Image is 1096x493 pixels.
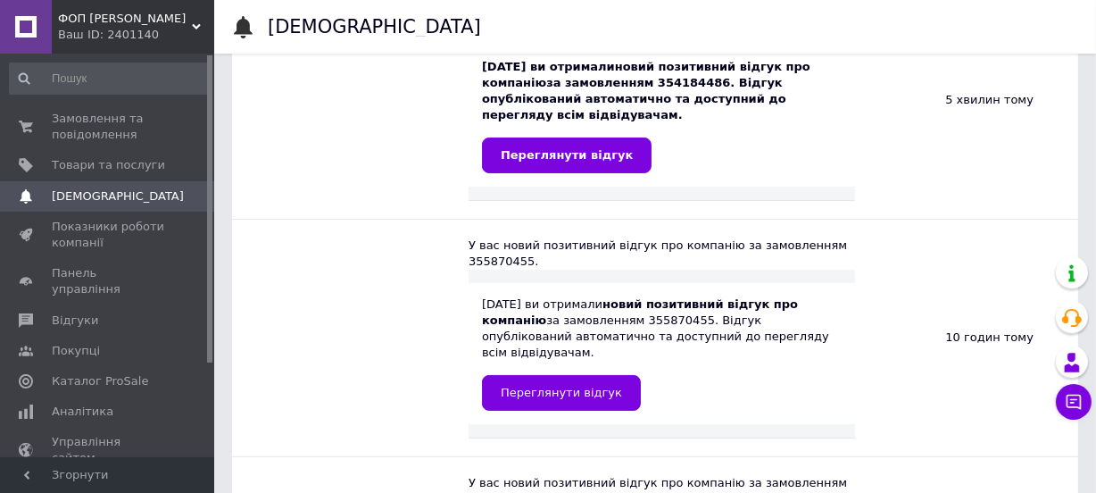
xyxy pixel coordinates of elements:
div: Ваш ID: 2401140 [58,27,214,43]
span: Переглянути відгук [501,148,633,162]
span: Відгуки [52,313,98,329]
span: Покупці [52,343,100,359]
button: Чат з покупцем [1056,384,1092,420]
b: новий позитивний відгук про компанію [482,60,810,89]
span: Переглянути відгук [501,386,622,399]
span: Каталог ProSale [52,373,148,389]
span: Показники роботи компанії [52,219,165,251]
span: Аналітика [52,404,113,420]
span: ФОП Гаразюк Вадим Олександрович [58,11,192,27]
h1: [DEMOGRAPHIC_DATA] [268,16,481,38]
b: новий позитивний відгук про компанію [482,297,798,327]
div: [DATE] ви отримали за замовленням 355870455. Відгук опублікований автоматично та доступний до пер... [482,297,842,411]
span: Управління сайтом [52,434,165,466]
input: Пошук [9,63,210,95]
span: Замовлення та повідомлення [52,111,165,143]
span: Товари та послуги [52,157,165,173]
div: [DATE] ви отримали за замовленням 354184486. Відгук опублікований автоматично та доступний до пер... [482,59,842,173]
div: У вас новий позитивний відгук про компанію за замовленням 355870455. [469,238,855,270]
a: Переглянути відгук [482,138,652,173]
span: Панель управління [52,265,165,297]
span: [DEMOGRAPHIC_DATA] [52,188,184,205]
div: 10 годин тому [855,220,1078,456]
a: Переглянути відгук [482,375,641,411]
